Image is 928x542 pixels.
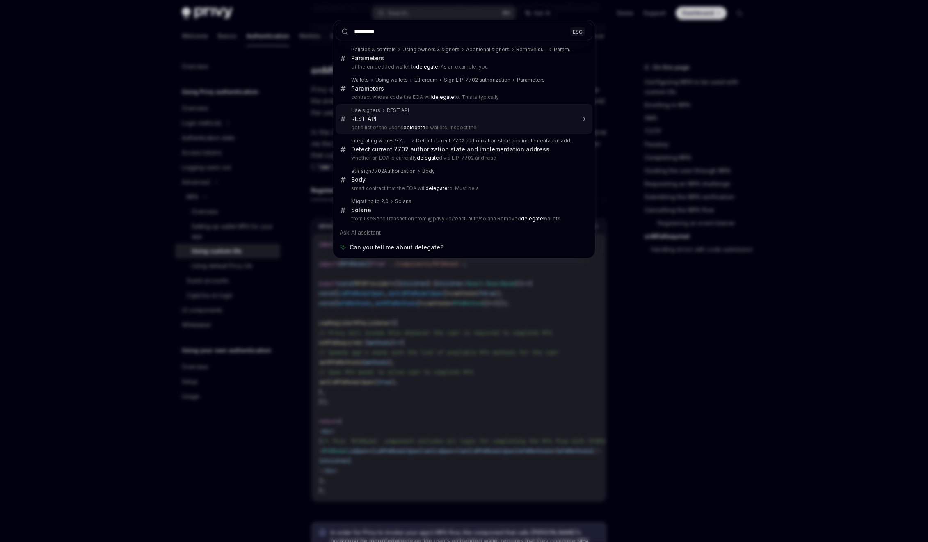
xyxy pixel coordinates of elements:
b: delegate [521,215,543,222]
b: delegate [417,155,439,161]
div: Solana [395,198,411,205]
b: delegate [425,185,448,191]
div: Solana [351,206,371,214]
div: Using wallets [375,77,408,83]
div: Detect current 7702 authorization state and implementation address [416,137,575,144]
b: delegate [403,124,425,130]
div: Use signers [351,107,380,114]
div: Wallets [351,77,369,83]
b: delegate [432,94,454,100]
p: from useSendTransaction from @privy-io/react-auth/solana Removed WalletA [351,215,575,222]
div: Detect current 7702 authorization state and implementation address [351,146,549,153]
div: Body [351,176,366,183]
p: whether an EOA is currently d via EIP-7702 and read [351,155,575,161]
div: Ethereum [414,77,437,83]
div: REST API [351,115,377,123]
p: get a list of the user's d wallets, inspect the [351,124,575,131]
div: Ask AI assistant [336,225,592,240]
div: Body [422,168,435,174]
div: Using owners & signers [402,46,459,53]
p: of the embedded wallet to . As an example, you [351,64,575,70]
div: Migrating to 2.0 [351,198,389,205]
div: Parameters [351,85,384,92]
div: eth_sign7702Authorization [351,168,416,174]
div: Parameters [554,46,575,53]
b: delegate [416,64,438,70]
p: smart contract that the EOA will to. Must be a [351,185,575,192]
div: Integrating with EIP-7702 [351,137,409,144]
div: REST API [387,107,409,114]
div: Parameters [517,77,545,83]
span: Can you tell me about delegate? [350,243,443,252]
div: Sign EIP-7702 authorization [444,77,510,83]
div: Parameters [351,55,384,62]
div: Policies & controls [351,46,396,53]
div: Additional signers [466,46,510,53]
p: contract whose code the EOA will to. This is typically [351,94,575,101]
div: Remove signers [516,46,547,53]
div: ESC [570,27,585,36]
